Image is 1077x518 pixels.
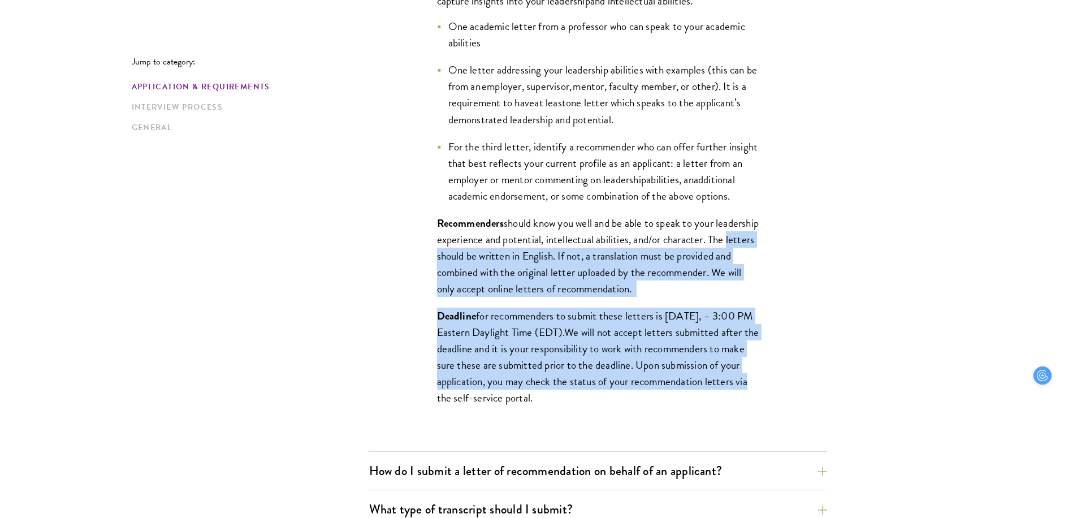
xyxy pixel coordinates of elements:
p: Jump to category: [132,57,369,67]
span: One letter addressing your leadership abilities with examples (this can be from an employer, supe... [448,62,758,111]
a: Application & Requirements [132,81,362,93]
span: additional academic endorsement, or some combination of the above options. [448,171,735,204]
span: one letter which speaks to the applicant’s demonstrated leadership and potential. [448,94,741,127]
span: abilities, an [646,171,694,188]
span: should know you well and be able to speak to your leadership experience and potential, intellectu... [437,215,759,297]
span: One academic letter from a professor who can speak to your academic abilities [448,18,745,51]
a: General [132,122,362,133]
span: Recommenders [437,215,504,231]
span: . [563,324,564,340]
span: for recommenders to submit these letters is [DATE], – 3:00 PM Eastern Daylight Time (EDT) [437,308,753,340]
span: at least [534,94,566,111]
a: Interview Process [132,101,362,113]
span: For the third letter, identify a recommender who can offer further insight that best reflects you... [448,139,758,188]
span: We will not accept letters submitted after the deadline and it is your responsibility to work wit... [437,324,759,406]
button: How do I submit a letter of recommendation on behalf of an applicant? [369,458,827,484]
span: Deadline [437,308,477,324]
